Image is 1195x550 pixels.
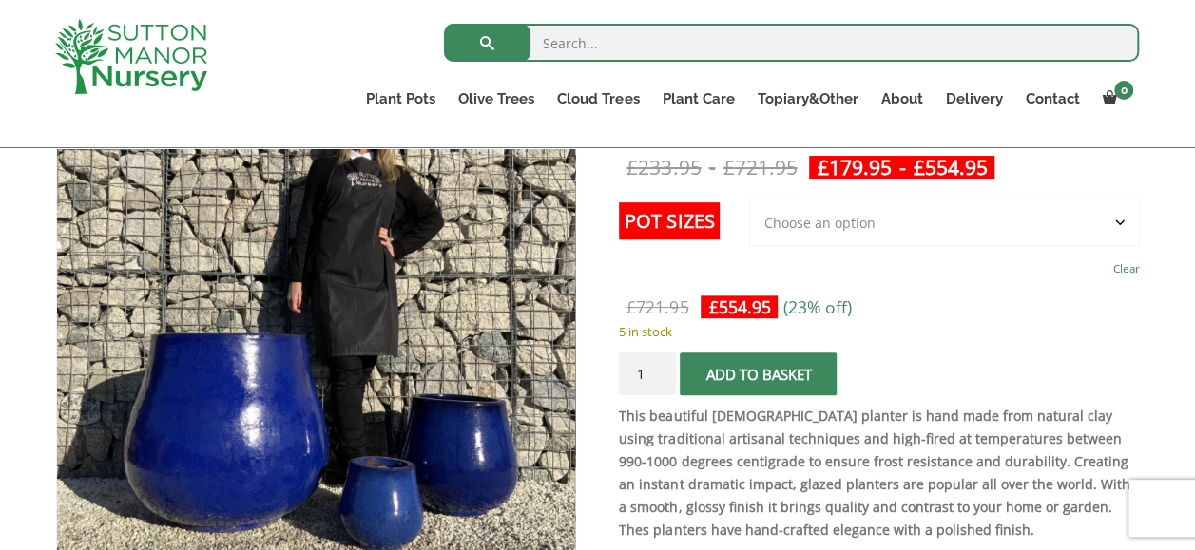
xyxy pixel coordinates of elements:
[55,19,207,94] img: logo
[913,154,924,180] span: £
[745,85,869,112] a: Topiary&Other
[782,295,851,318] span: (23% off)
[447,85,546,112] a: Olive Trees
[626,295,636,318] span: £
[1013,85,1090,112] a: Contact
[626,295,688,318] bdi: 721.95
[626,154,638,180] span: £
[444,24,1139,62] input: Search...
[1090,85,1139,112] a: 0
[708,295,770,318] bdi: 554.95
[934,85,1013,112] a: Delivery
[619,202,720,239] label: Pot Sizes
[723,154,797,180] bdi: 721.95
[619,352,676,395] input: Product quantity
[619,407,1129,539] strong: This beautiful [DEMOGRAPHIC_DATA] planter is hand made from natural clay using traditional artisa...
[619,156,804,179] del: -
[1113,256,1140,282] a: Clear options
[619,320,1139,343] p: 5 in stock
[809,156,994,179] ins: -
[723,154,734,180] span: £
[626,154,701,180] bdi: 233.95
[869,85,934,112] a: About
[817,154,891,180] bdi: 179.95
[817,154,828,180] span: £
[680,352,837,395] button: Add to basket
[708,295,718,318] span: £
[546,85,650,112] a: Cloud Trees
[913,154,987,180] bdi: 554.95
[355,85,447,112] a: Plant Pots
[1114,81,1133,100] span: 0
[650,85,745,112] a: Plant Care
